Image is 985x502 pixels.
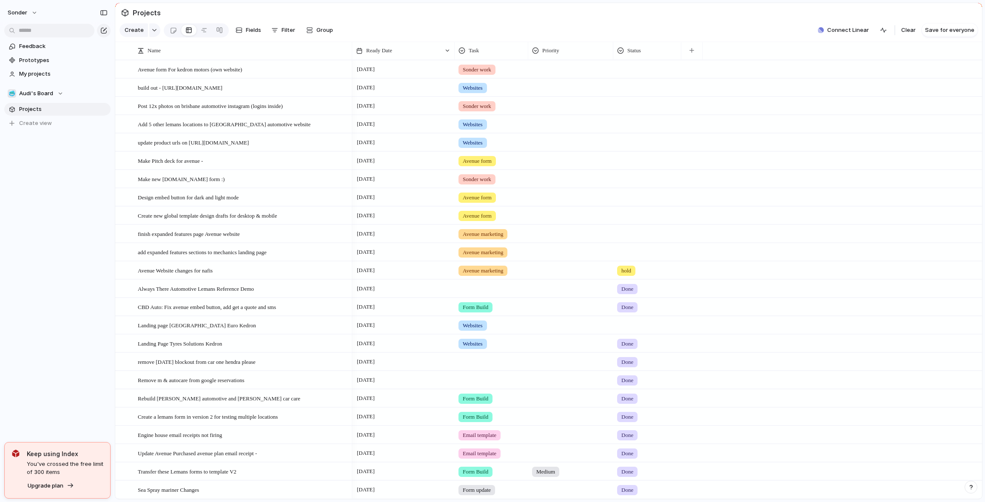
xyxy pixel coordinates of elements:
span: Sonder work [463,102,491,111]
span: add expanded features sections to mechanics landing page [138,247,267,257]
span: Create a lemans form in version 2 for testing multiple locations [138,411,278,421]
span: Always There Automotive Lemans Reference Demo [138,284,254,293]
span: Make new [DOMAIN_NAME] form :) [138,174,225,184]
span: Audi's Board [19,89,53,98]
span: Form Build [463,413,488,421]
span: Make Pitch deck for avenue - [138,156,203,165]
span: [DATE] [355,137,377,147]
span: [DATE] [355,229,377,239]
span: Upgrade plan [28,482,63,490]
span: build out - [URL][DOMAIN_NAME] [138,82,222,92]
span: [DATE] [355,64,377,74]
span: Websites [463,84,483,92]
span: Done [621,285,633,293]
span: Done [621,486,633,494]
span: Done [621,394,633,403]
span: [DATE] [355,320,377,330]
a: Projects [4,103,111,116]
span: [DATE] [355,485,377,495]
span: Done [621,376,633,385]
span: Ready Date [366,46,392,55]
span: [DATE] [355,192,377,202]
span: Prototypes [19,56,108,65]
span: You've crossed the free limit of 300 items [27,460,103,476]
span: [DATE] [355,302,377,312]
span: Done [621,358,633,366]
span: Transfer these Lemans forms to template V2 [138,466,236,476]
span: update product urls on [URL][DOMAIN_NAME] [138,137,249,147]
span: Post 12x photos on brisbane automotive instagram (logins inside) [138,101,283,111]
span: Form Build [463,468,488,476]
span: Rebuild [PERSON_NAME] automotive and [PERSON_NAME] car care [138,393,300,403]
span: [DATE] [355,247,377,257]
span: [DATE] [355,466,377,476]
span: Websites [463,120,483,129]
span: Clear [901,26,916,34]
button: 🥶Audi's Board [4,87,111,100]
span: [DATE] [355,265,377,275]
span: Projects [19,105,108,113]
span: Fields [246,26,261,34]
span: Add 5 other lemans locations to [GEOGRAPHIC_DATA] automotive website [138,119,310,129]
span: Priority [542,46,559,55]
span: Form update [463,486,491,494]
span: CBD Auto: Fix avenue embed button, add get a quote and sms [138,302,276,312]
span: Avenue form [463,212,492,220]
span: Websites [463,321,483,330]
span: Sonder work [463,175,491,184]
span: Create view [19,119,52,128]
span: Status [627,46,641,55]
span: [DATE] [355,338,377,349]
button: Save for everyone [922,23,978,37]
button: Clear [898,23,919,37]
span: Update Avenue Purchased avenue plan email receipt - [138,448,257,458]
button: Group [302,23,337,37]
span: Done [621,413,633,421]
a: Feedback [4,40,111,53]
span: [DATE] [355,82,377,93]
span: Done [621,449,633,458]
button: Upgrade plan [25,480,77,492]
span: Medium [536,468,555,476]
button: Fields [232,23,265,37]
span: Websites [463,340,483,348]
a: Prototypes [4,54,111,67]
span: [DATE] [355,284,377,294]
span: Sea Spray mariner Changes [138,485,199,494]
span: [DATE] [355,411,377,422]
span: Remove m & autocare from google reservations [138,375,245,385]
span: Task [469,46,479,55]
div: 🥶 [8,89,16,98]
span: Form Build [463,394,488,403]
span: Sonder work [463,65,491,74]
span: Group [316,26,333,34]
span: Avenue marketing [463,248,503,257]
span: Filter [282,26,295,34]
span: Feedback [19,42,108,51]
span: [DATE] [355,101,377,111]
span: Avenue marketing [463,230,503,238]
span: Done [621,303,633,312]
span: [DATE] [355,393,377,403]
button: Connect Linear [814,24,872,37]
span: hold [621,267,631,275]
span: My projects [19,70,108,78]
span: [DATE] [355,430,377,440]
span: Email template [463,449,496,458]
a: My projects [4,68,111,80]
span: [DATE] [355,119,377,129]
span: Connect Linear [827,26,869,34]
span: Done [621,340,633,348]
button: Create [120,23,148,37]
span: [DATE] [355,156,377,166]
span: Email template [463,431,496,440]
span: Projects [131,5,162,20]
span: Create new global template design drafts for desktop & mobile [138,210,277,220]
span: [DATE] [355,357,377,367]
span: Avenue Website changes for nafis [138,265,213,275]
span: Avenue form For kedron motors (own website) [138,64,242,74]
span: Engine house email receipts not firing [138,430,222,440]
span: Create [125,26,144,34]
button: Filter [268,23,299,37]
span: finish expanded features page Avenue website [138,229,240,238]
